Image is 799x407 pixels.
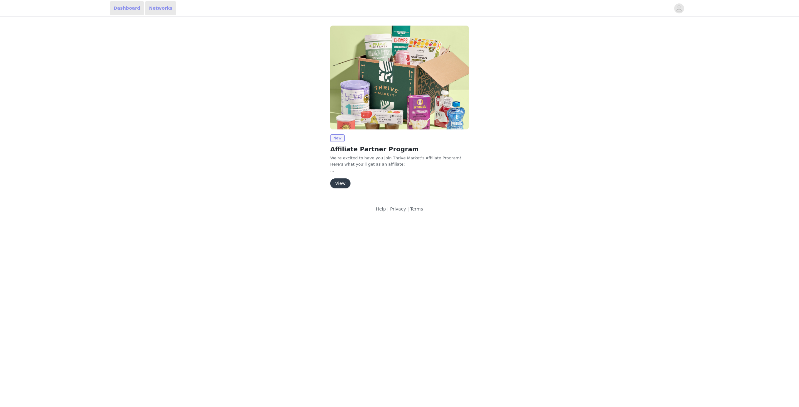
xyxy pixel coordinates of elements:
[387,206,389,211] span: |
[410,206,423,211] a: Terms
[330,155,469,167] p: We're excited to have you join Thrive Market’s Affiliate Program! Here’s what you’ll get as an af...
[330,178,350,188] button: View
[330,134,345,142] span: New
[330,144,469,154] h2: Affiliate Partner Program
[407,206,409,211] span: |
[110,1,144,15] a: Dashboard
[330,181,350,186] a: View
[145,1,176,15] a: Networks
[390,206,406,211] a: Privacy
[376,206,386,211] a: Help
[676,3,682,13] div: avatar
[330,26,469,129] img: Thrive Market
